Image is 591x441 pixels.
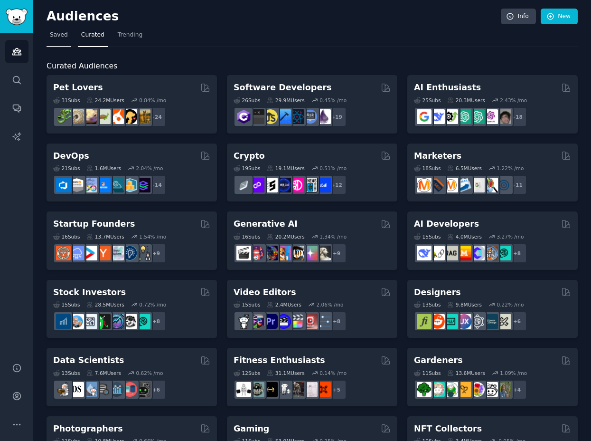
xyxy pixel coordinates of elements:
img: datascience [69,382,84,397]
img: UX_Design [497,314,511,329]
img: azuredevops [56,178,71,192]
img: flowers [470,382,485,397]
img: starryai [303,246,318,260]
img: AIDevelopersSociety [497,246,511,260]
div: 18 Sub s [414,165,441,172]
div: 15 Sub s [53,301,80,308]
img: AItoolsCatalog [443,109,458,124]
h2: Video Editors [234,287,296,298]
img: software [250,109,264,124]
div: 13.7M Users [86,233,124,240]
div: 24.2M Users [86,97,124,104]
img: Entrepreneurship [122,246,137,260]
img: OpenAIDev [483,109,498,124]
span: Saved [50,31,68,39]
a: New [541,9,578,25]
img: FluxAI [290,246,304,260]
div: 1.09 % /mo [500,370,527,376]
img: succulents [430,382,445,397]
img: ethstaker [263,178,278,192]
div: + 18 [507,107,527,127]
img: googleads [470,178,485,192]
div: 2.43 % /mo [500,97,527,104]
img: weightroom [276,382,291,397]
div: 0.62 % /mo [136,370,163,376]
img: CryptoNews [303,178,318,192]
h2: Crypto [234,150,265,162]
img: aws_cdk [122,178,137,192]
img: premiere [263,314,278,329]
h2: Pet Lovers [53,82,103,94]
img: EntrepreneurRideAlong [56,246,71,260]
img: startup [83,246,97,260]
img: UI_Design [443,314,458,329]
div: 3.27 % /mo [497,233,524,240]
img: aivideo [236,246,251,260]
div: 21 Sub s [53,165,80,172]
img: growmybusiness [136,246,150,260]
img: StocksAndTrading [109,314,124,329]
div: + 24 [146,107,166,127]
div: + 8 [327,311,347,331]
div: 11 Sub s [414,370,441,376]
img: dividends [56,314,71,329]
img: fitness30plus [290,382,304,397]
img: csharp [236,109,251,124]
img: SaaS [69,246,84,260]
div: 20.3M Users [447,97,485,104]
div: 15 Sub s [414,233,441,240]
img: GardenersWorld [497,382,511,397]
div: 0.45 % /mo [319,97,347,104]
img: llmops [483,246,498,260]
img: learndesign [483,314,498,329]
h2: Photographers [53,423,123,435]
h2: Startup Founders [53,218,135,230]
img: dogbreed [136,109,150,124]
div: 26 Sub s [234,97,260,104]
img: ballpython [69,109,84,124]
img: Rag [443,246,458,260]
img: deepdream [263,246,278,260]
div: + 4 [507,380,527,400]
img: web3 [276,178,291,192]
img: UXDesign [457,314,471,329]
div: 1.54 % /mo [139,233,166,240]
div: + 5 [327,380,347,400]
div: + 8 [146,311,166,331]
div: 19.1M Users [267,165,304,172]
img: MistralAI [457,246,471,260]
div: 1.22 % /mo [497,165,524,172]
img: reactnative [290,109,304,124]
div: 0.14 % /mo [319,370,347,376]
img: elixir [316,109,331,124]
img: DreamBooth [316,246,331,260]
div: 31 Sub s [53,97,80,104]
img: platformengineering [109,178,124,192]
div: + 9 [146,243,166,263]
h2: Data Scientists [53,355,124,366]
div: 13.6M Users [447,370,485,376]
h2: DevOps [53,150,89,162]
div: 12 Sub s [234,370,260,376]
h2: NFT Collectors [414,423,482,435]
img: chatgpt_prompts_ [470,109,485,124]
img: Docker_DevOps [83,178,97,192]
img: chatgpt_promptDesign [457,109,471,124]
img: herpetology [56,109,71,124]
img: DeepSeek [430,109,445,124]
h2: Fitness Enthusiasts [234,355,325,366]
img: dalle2 [250,246,264,260]
a: Curated [78,28,108,47]
div: 9.8M Users [447,301,482,308]
img: analytics [109,382,124,397]
img: GymMotivation [250,382,264,397]
a: Trending [114,28,146,47]
img: iOSProgramming [276,109,291,124]
img: GardeningUK [457,382,471,397]
img: ValueInvesting [69,314,84,329]
img: physicaltherapy [303,382,318,397]
div: 4.0M Users [447,233,482,240]
img: sdforall [276,246,291,260]
img: defiblockchain [290,178,304,192]
div: 2.04 % /mo [136,165,163,172]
